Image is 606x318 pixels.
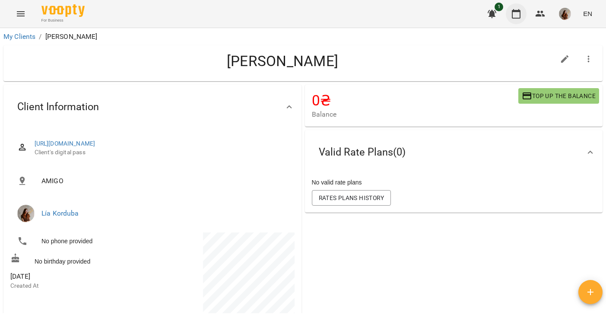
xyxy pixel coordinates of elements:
img: 3ce433daf340da6b7c5881d4c37f3cdb.png [559,8,571,20]
img: Lía Korduba [17,205,35,222]
span: AMIGO [41,176,288,186]
span: For Business [41,18,85,23]
span: EN [583,9,592,18]
span: Client Information [17,100,99,114]
p: Created At [10,282,151,290]
h4: 0 ₴ [312,92,519,109]
span: 1 [495,3,503,11]
button: Menu [10,3,31,24]
div: Client Information [3,85,301,129]
button: Top up the balance [518,88,599,104]
div: Valid Rate Plans(0) [305,130,603,175]
span: Rates Plans History [319,193,384,203]
a: [URL][DOMAIN_NAME] [35,140,95,147]
span: [DATE] [10,271,151,282]
span: Top up the balance [522,91,596,101]
div: No valid rate plans [310,176,598,188]
h4: [PERSON_NAME] [10,52,555,70]
a: My Clients [3,32,35,41]
a: Lía Korduba [41,209,79,217]
span: Balance [312,109,519,120]
li: / [39,32,41,42]
span: Client's digital pass [35,148,288,157]
span: Valid Rate Plans ( 0 ) [319,146,406,159]
li: No phone provided [10,232,151,250]
nav: breadcrumb [3,32,603,42]
button: Rates Plans History [312,190,391,206]
button: EN [580,6,596,22]
div: No birthday provided [9,251,152,267]
p: [PERSON_NAME] [45,32,98,42]
img: Voopty Logo [41,4,85,17]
